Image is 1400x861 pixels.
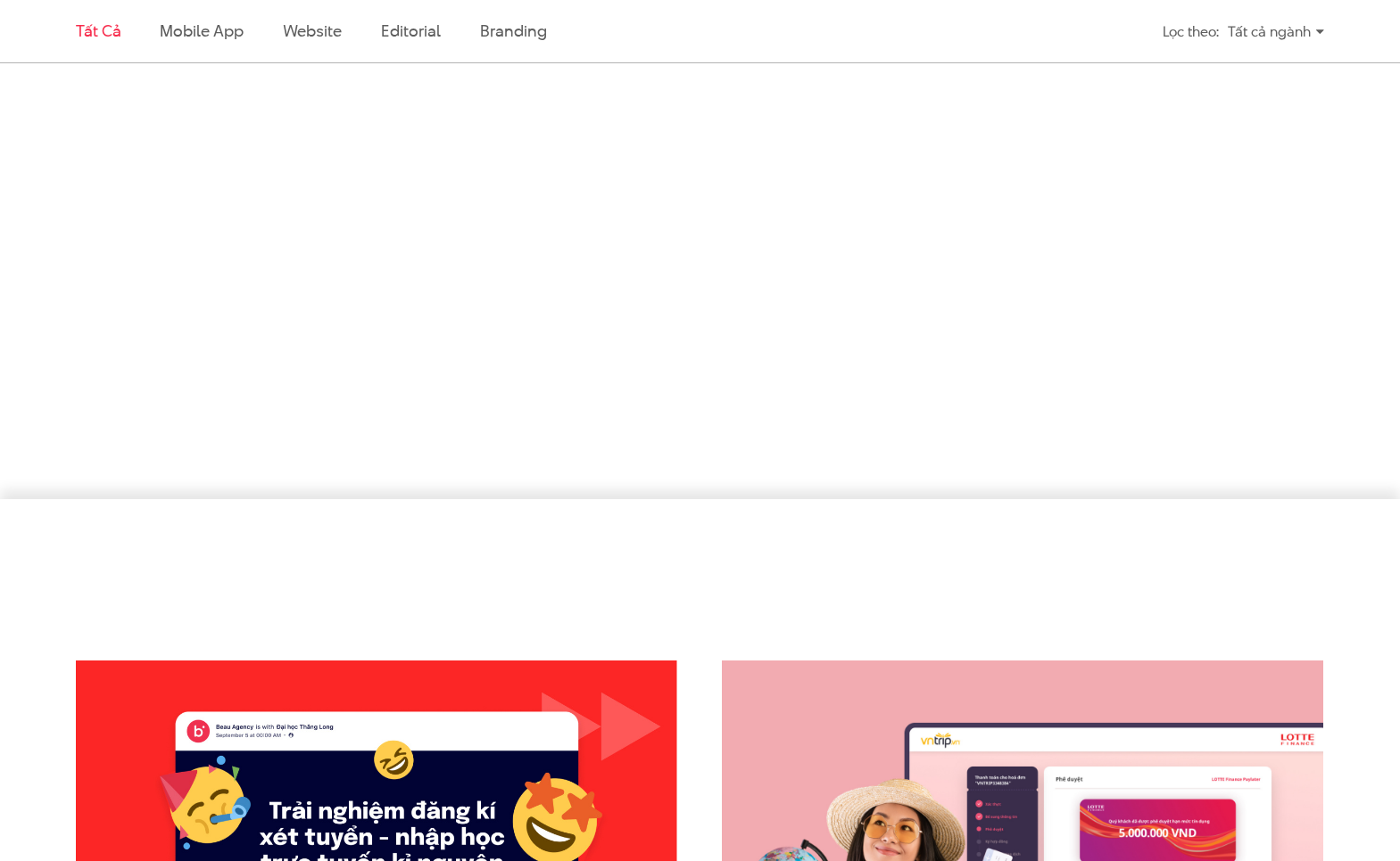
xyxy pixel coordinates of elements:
[160,20,243,42] a: Mobile app
[1228,16,1324,47] div: Tất cả ngành
[76,20,120,42] a: Tất cả
[480,20,546,42] a: Branding
[283,20,342,42] a: Website
[1163,16,1219,47] div: Lọc theo:
[381,20,441,42] a: Editorial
